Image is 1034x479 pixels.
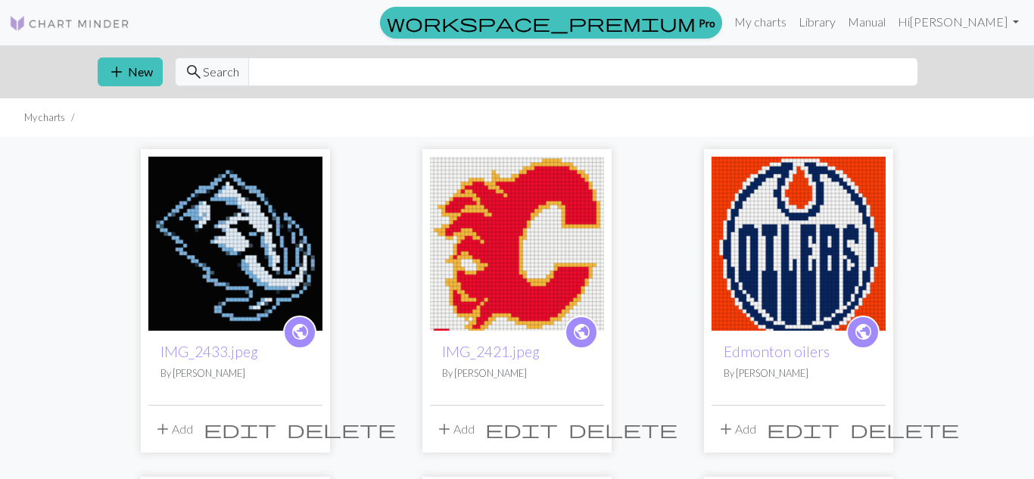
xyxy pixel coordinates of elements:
[572,320,591,344] span: public
[430,157,604,331] img: IMG_2421.jpeg
[761,415,845,443] button: Edit
[291,317,310,347] i: public
[854,317,873,347] i: public
[712,235,886,249] a: IMG_2382.jpeg
[430,415,480,443] button: Add
[712,415,761,443] button: Add
[842,7,892,37] a: Manual
[154,418,172,440] span: add
[148,157,322,331] img: IMG_2433.jpeg
[846,316,880,349] a: public
[850,418,959,440] span: delete
[485,418,558,440] span: edit
[442,343,540,360] a: IMG_2421.jpeg
[204,420,276,438] i: Edit
[442,366,592,381] p: By [PERSON_NAME]
[845,415,964,443] button: Delete
[198,415,282,443] button: Edit
[380,7,722,39] a: Pro
[767,418,839,440] span: edit
[435,418,453,440] span: add
[283,316,316,349] a: public
[24,110,65,125] li: My charts
[717,418,735,440] span: add
[568,418,677,440] span: delete
[107,61,126,82] span: add
[185,61,203,82] span: search
[892,7,1025,37] a: Hi[PERSON_NAME]
[854,320,873,344] span: public
[9,14,130,33] img: Logo
[767,420,839,438] i: Edit
[572,317,591,347] i: public
[565,316,598,349] a: public
[203,63,239,81] span: Search
[160,343,258,360] a: IMG_2433.jpeg
[563,415,683,443] button: Delete
[282,415,401,443] button: Delete
[148,415,198,443] button: Add
[728,7,793,37] a: My charts
[204,418,276,440] span: edit
[480,415,563,443] button: Edit
[287,418,396,440] span: delete
[291,320,310,344] span: public
[387,12,696,33] span: workspace_premium
[98,58,163,86] button: New
[724,343,830,360] a: Edmonton oilers
[793,7,842,37] a: Library
[712,157,886,331] img: IMG_2382.jpeg
[430,235,604,249] a: IMG_2421.jpeg
[148,235,322,249] a: IMG_2433.jpeg
[160,366,310,381] p: By [PERSON_NAME]
[485,420,558,438] i: Edit
[724,366,874,381] p: By [PERSON_NAME]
